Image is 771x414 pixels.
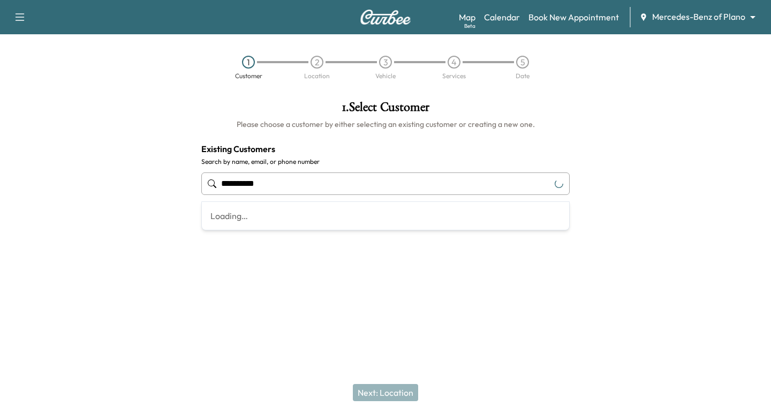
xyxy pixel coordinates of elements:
div: 5 [516,56,529,69]
div: 4 [448,56,460,69]
div: Loading… [202,202,569,230]
span: Mercedes-Benz of Plano [652,11,745,23]
div: Customer [235,73,262,79]
div: 3 [379,56,392,69]
div: Vehicle [375,73,396,79]
img: Curbee Logo [360,10,411,25]
div: 2 [311,56,323,69]
div: Location [304,73,330,79]
label: Search by name, email, or phone number [201,157,570,166]
div: 1 [242,56,255,69]
div: Services [442,73,466,79]
h6: Please choose a customer by either selecting an existing customer or creating a new one. [201,119,570,130]
a: Book New Appointment [528,11,619,24]
div: Beta [464,22,475,30]
a: Calendar [484,11,520,24]
h1: 1 . Select Customer [201,101,570,119]
h4: Existing Customers [201,142,570,155]
div: Date [516,73,530,79]
a: MapBeta [459,11,475,24]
